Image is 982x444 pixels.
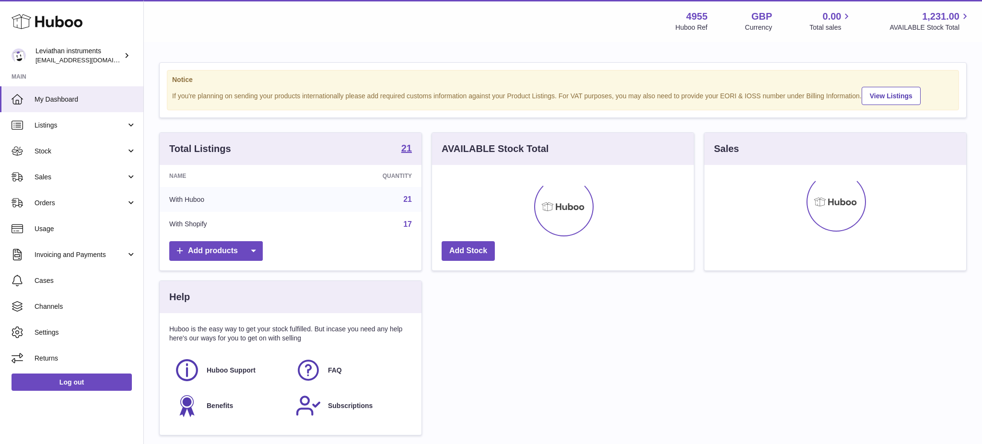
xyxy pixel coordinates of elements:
[35,121,126,130] span: Listings
[889,10,970,32] a: 1,231.00 AVAILABLE Stock Total
[35,302,136,311] span: Channels
[12,48,26,63] img: internalAdmin-4955@internal.huboo.com
[160,187,301,212] td: With Huboo
[401,143,412,153] strong: 21
[295,357,407,383] a: FAQ
[442,142,549,155] h3: AVAILABLE Stock Total
[35,147,126,156] span: Stock
[172,85,954,105] div: If you're planning on sending your products internationally please add required customs informati...
[889,23,970,32] span: AVAILABLE Stock Total
[174,393,286,419] a: Benefits
[401,143,412,155] a: 21
[35,250,126,259] span: Invoicing and Payments
[169,291,190,304] h3: Help
[169,142,231,155] h3: Total Listings
[169,241,263,261] a: Add products
[809,23,852,32] span: Total sales
[862,87,921,105] a: View Listings
[922,10,959,23] span: 1,231.00
[403,195,412,203] a: 21
[295,393,407,419] a: Subscriptions
[12,374,132,391] a: Log out
[174,357,286,383] a: Huboo Support
[328,401,373,410] span: Subscriptions
[403,220,412,228] a: 17
[207,366,256,375] span: Huboo Support
[35,224,136,234] span: Usage
[35,199,126,208] span: Orders
[809,10,852,32] a: 0.00 Total sales
[745,23,772,32] div: Currency
[35,47,122,65] div: Leviathan instruments
[160,165,301,187] th: Name
[35,95,136,104] span: My Dashboard
[301,165,421,187] th: Quantity
[751,10,772,23] strong: GBP
[35,56,141,64] span: [EMAIL_ADDRESS][DOMAIN_NAME]
[676,23,708,32] div: Huboo Ref
[207,401,233,410] span: Benefits
[160,212,301,237] td: With Shopify
[35,276,136,285] span: Cases
[823,10,842,23] span: 0.00
[442,241,495,261] a: Add Stock
[714,142,739,155] h3: Sales
[172,75,954,84] strong: Notice
[35,173,126,182] span: Sales
[328,366,342,375] span: FAQ
[35,328,136,337] span: Settings
[169,325,412,343] p: Huboo is the easy way to get your stock fulfilled. But incase you need any help here's our ways f...
[686,10,708,23] strong: 4955
[35,354,136,363] span: Returns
